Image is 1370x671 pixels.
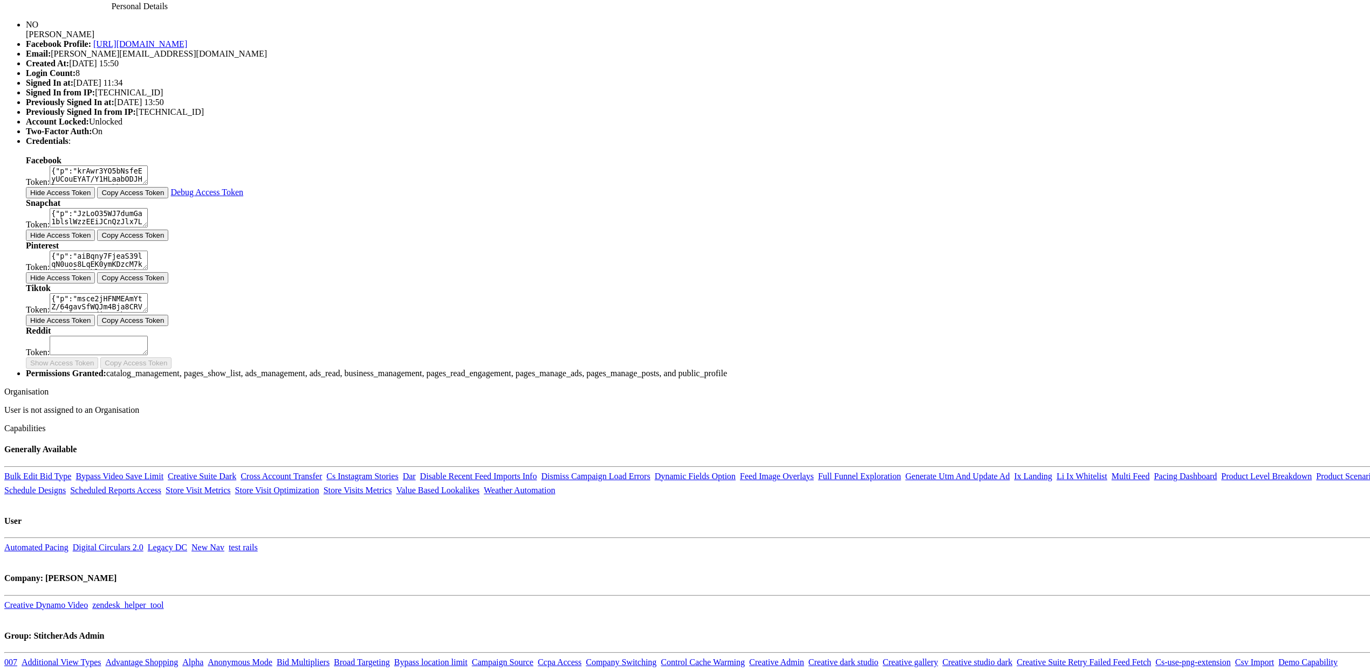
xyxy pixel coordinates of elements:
a: Ix Landing [1014,469,1052,478]
a: Cs-use-png-extension [1155,655,1231,664]
button: Copy Access Token [97,269,168,281]
a: Store Visits Metrics [324,483,392,492]
a: Control Cache Warming [661,655,745,664]
b: Previously Signed In from IP: [26,105,136,114]
button: Hide Access Token [26,227,95,238]
b: Facebook Profile: [26,37,91,46]
textarea: {"p":"msce2jHFNMEAmYtZ/64gavSfWQJm4Bja8CRV8EhKiqtt3udjKVxRhyTwWIdINN6O1HFyV96zDh2KTni+emIYLdjCoNS... [50,290,148,310]
a: Broad Targeting [334,655,390,664]
a: Alpha [182,655,203,664]
a: Creative Admin [749,655,804,664]
button: Copy Access Token [97,312,168,323]
button: Hide Access Token [26,184,95,196]
button: Hide Access Token [26,312,95,323]
a: Bypass Video Save Limit [76,469,163,478]
a: Advantage Shopping [106,655,179,664]
button: Hide Access Token [26,269,95,281]
a: Digital Circulars 2.0 [73,540,143,549]
textarea: {"p":"JzLoO35WJ7dumGa1blslWzzEEiJCnQzJlx7LDKr84o4ru1AU8C4+ID10y62C7cOrUL6F62SCiLasbNCTwSoFdgGEZ9P... [50,205,148,225]
a: Dar [403,469,416,478]
b: Snapchat [26,196,60,205]
a: zendesk_helper_tool [92,598,163,607]
a: New Nav [191,540,224,549]
a: [URL][DOMAIN_NAME] [93,37,187,46]
b: Permissions Granted: [26,366,106,375]
a: Anonymous Mode [208,655,272,664]
a: Additional View Types [22,655,101,664]
b: Facebook [26,153,61,162]
a: Product Level Breakdown [1221,469,1312,478]
b: Tiktok [26,281,51,290]
a: Creative studio dark [942,655,1012,664]
a: Creative Suite Retry Failed Feed Fetch [1017,655,1151,664]
a: Cross Account Transfer [241,469,322,478]
b: Pinterest [26,238,59,247]
a: Dismiss Campaign Load Errors [541,469,650,478]
a: Value Based Lookalikes [396,483,480,492]
a: test rails [229,540,258,549]
button: Copy Access Token [100,355,172,366]
a: Creative Suite Dark [168,469,236,478]
a: Legacy DC [148,540,187,549]
a: Automated Pacing [4,540,68,549]
textarea: {"p":"krAwr3YO5bNsfeEyUCouEYAT/Y1HLaabODJHlQ96POQep/xPQ4khW++nLWH3cJIXXduvsNtgaXrBIvjXvHyV977h/ck... [50,163,148,182]
a: Scheduled Reports Access [70,483,161,492]
a: Schedule Designs [4,483,66,492]
a: Disable Recent Feed Imports Info [420,469,537,478]
a: Creative Dynamo Video [4,598,88,607]
button: Copy Access Token [97,227,168,238]
a: Csv Import [1235,655,1274,664]
b: Reddit [26,323,51,333]
a: Cs Instagram Stories [326,469,398,478]
a: Li Ix Whitelist [1057,469,1107,478]
a: Debug Access Token [170,185,243,194]
a: Bypass location limit [394,655,468,664]
a: Bulk Edit Bid Type [4,469,71,478]
a: Ccpa Access [538,655,581,664]
a: Bid Multipliers [277,655,330,664]
a: Feed Image Overlays [740,469,814,478]
button: Copy Access Token [97,184,168,196]
b: Credentials [26,134,68,143]
a: Store Visit Optimization [235,483,319,492]
a: Company Switching [586,655,656,664]
a: Creative dark studio [809,655,879,664]
b: Previously Signed In at: [26,95,114,104]
b: Signed In from IP: [26,85,95,94]
a: Generate Utm And Update Ad [905,469,1010,478]
a: Pacing Dashboard [1154,469,1217,478]
b: Email: [26,46,51,56]
textarea: {"p":"aiBqny7FjeaS39lqN0uos8LqEK0ymKDzcM7kKP74kl543bl1tEG7uDAhOLluc3lgXJdW17GnMfXRCNbL09C4Igdcvg0... [50,248,148,267]
a: Dynamic Fields Option [655,469,736,478]
b: Login Count: [26,66,76,75]
a: Creative gallery [883,655,939,664]
b: Signed In at: [26,75,73,85]
b: Created At: [26,56,69,65]
b: Two-Factor Auth: [26,124,92,133]
a: Full Funnel Exploration [818,469,901,478]
a: 007 [4,655,17,664]
a: Demo Capability [1278,655,1338,664]
a: Store Visit Metrics [166,483,231,492]
a: Weather Automation [484,483,555,492]
button: Show Access Token [26,355,98,366]
a: Campaign Source [472,655,533,664]
a: Multi Feed [1112,469,1150,478]
b: Account Locked: [26,114,89,123]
